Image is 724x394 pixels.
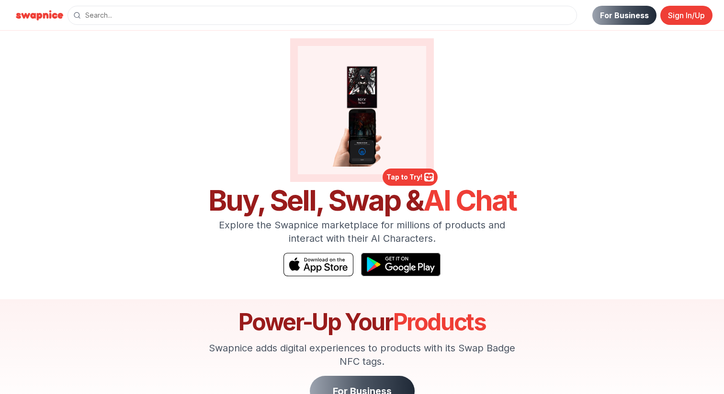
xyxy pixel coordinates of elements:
img: Get it on Google Play [361,253,441,276]
p: Swapnice adds digital experiences to products with its Swap Badge NFC tags. [201,341,523,368]
p: Explore the Swapnice marketplace for millions of products and interact with their AI Characters. [201,218,523,245]
input: Search... [68,6,577,25]
h1: Buy, Sell, Swap & [201,186,523,214]
img: Swapnice Logo [11,8,68,23]
span: AI Chat [423,183,516,217]
span: Products [393,308,486,336]
h2: Power-Up Your [201,311,523,334]
a: Sign In/Up [660,6,713,25]
img: NFC Scan Demonstration [305,54,419,167]
a: For Business [592,6,656,25]
img: Download Swapnice on the App Store [283,253,353,276]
